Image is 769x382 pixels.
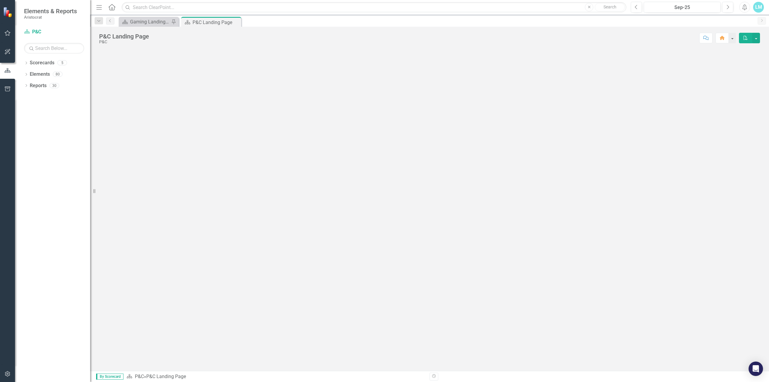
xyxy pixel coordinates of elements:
[30,82,47,89] a: Reports
[130,18,170,26] div: Gaming Landing Page
[603,5,616,9] span: Search
[646,4,719,11] div: Sep-25
[3,7,14,17] img: ClearPoint Strategy
[595,3,625,11] button: Search
[96,374,123,380] span: By Scorecard
[53,72,62,77] div: 80
[30,71,50,78] a: Elements
[57,60,67,66] div: 5
[146,374,186,379] div: P&C Landing Page
[193,19,240,26] div: P&C Landing Page
[30,60,54,66] a: Scorecards
[24,43,84,53] input: Search Below...
[50,83,59,88] div: 30
[120,18,170,26] a: Gaming Landing Page
[644,2,721,13] button: Sep-25
[126,373,425,380] div: »
[99,33,149,40] div: P&C Landing Page
[122,2,626,13] input: Search ClearPoint...
[24,8,77,15] span: Elements & Reports
[24,15,77,20] small: Aristocrat
[753,2,764,13] button: LM
[24,29,84,35] a: P&C
[749,362,763,376] div: Open Intercom Messenger
[135,374,144,379] a: P&C
[99,40,149,44] div: P&C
